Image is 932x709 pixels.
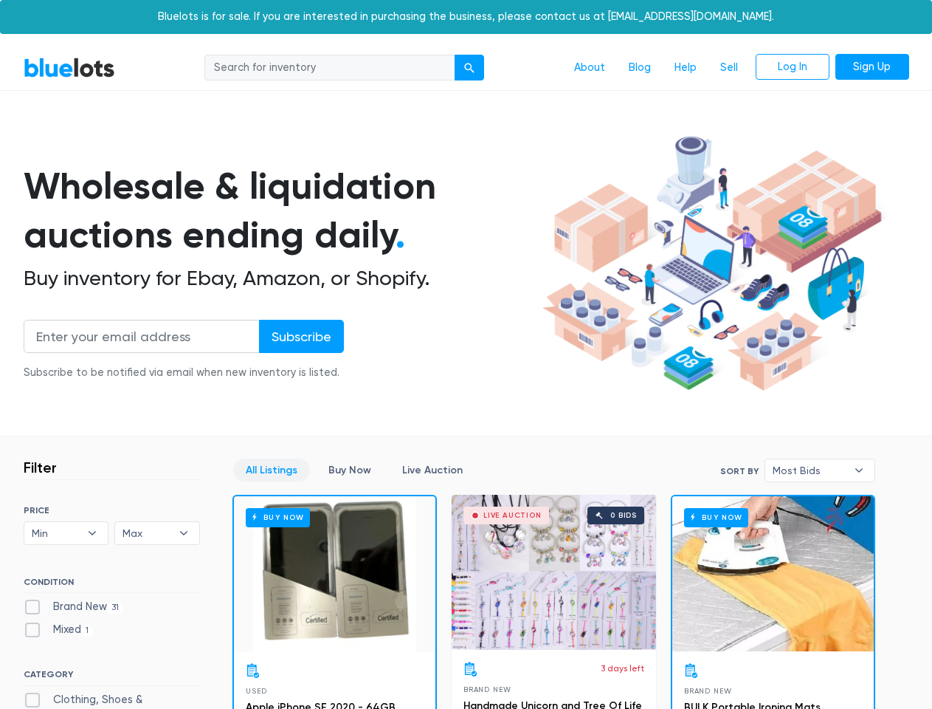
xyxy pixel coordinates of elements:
span: Brand New [463,685,511,693]
div: Live Auction [483,512,542,519]
b: ▾ [843,459,874,482]
div: 0 bids [610,512,637,519]
h6: CONDITION [24,577,200,593]
span: 1 [81,625,94,637]
input: Subscribe [259,320,344,353]
h6: Buy Now [246,508,310,527]
a: Help [663,54,708,82]
h6: Buy Now [684,508,748,527]
a: Buy Now [672,496,874,651]
h3: Filter [24,459,57,476]
b: ▾ [77,522,108,544]
input: Enter your email address [24,320,260,353]
a: Sign Up [835,54,909,81]
a: Live Auction 0 bids [452,495,656,650]
a: Sell [708,54,750,82]
span: 31 [107,602,124,614]
label: Mixed [24,622,94,638]
input: Search for inventory [204,55,455,81]
span: Most Bids [773,459,846,482]
h6: CATEGORY [24,669,200,685]
p: 3 days left [601,662,644,675]
span: Brand New [684,687,732,695]
a: All Listings [233,459,310,482]
span: . [396,213,405,257]
div: Subscribe to be notified via email when new inventory is listed. [24,365,344,381]
span: Min [32,522,80,544]
h6: PRICE [24,505,200,516]
a: BlueLots [24,57,115,78]
a: Buy Now [316,459,384,482]
span: Used [246,687,267,695]
a: Log In [756,54,829,81]
a: About [562,54,617,82]
label: Brand New [24,599,124,615]
a: Live Auction [390,459,475,482]
h1: Wholesale & liquidation auctions ending daily [24,162,537,260]
img: hero-ee84e7d0318cb26816c560f6b4441b76977f77a177738b4e94f68c95b2b83dbb.png [537,129,887,398]
a: Blog [617,54,663,82]
b: ▾ [168,522,199,544]
label: Sort By [720,465,759,478]
a: Buy Now [234,496,435,651]
h2: Buy inventory for Ebay, Amazon, or Shopify. [24,266,537,291]
span: Max [122,522,171,544]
